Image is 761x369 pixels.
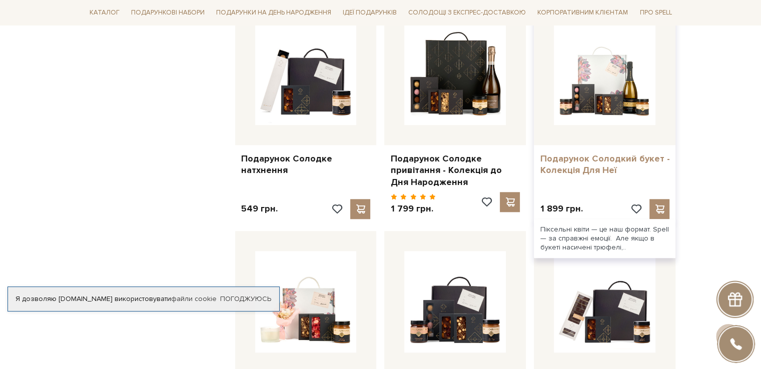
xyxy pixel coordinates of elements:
span: Каталог [86,5,124,20]
span: Ідеї подарунків [339,5,401,20]
span: Подарунки на День народження [212,5,335,20]
a: файли cookie [171,294,217,303]
p: 1 899 грн. [540,203,582,214]
div: Піксельні квіти — це наш формат. Spell — за справжні емоції. Але якщо в букеті насичені трюфелі,.. [534,219,675,258]
a: Погоджуюсь [220,294,271,303]
a: Подарунок Солодке привітання - Колекція до Дня Народження [390,153,520,188]
div: Я дозволяю [DOMAIN_NAME] використовувати [8,294,279,303]
p: 1 799 грн. [390,203,436,214]
a: Корпоративним клієнтам [533,4,632,21]
p: 549 грн. [241,203,278,214]
span: Подарункові набори [127,5,209,20]
span: Про Spell [635,5,675,20]
a: Подарунок Солодке натхнення [241,153,371,176]
a: Подарунок Солодкий букет - Колекція Для Неї [540,153,669,176]
a: Солодощі з експрес-доставкою [404,4,530,21]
